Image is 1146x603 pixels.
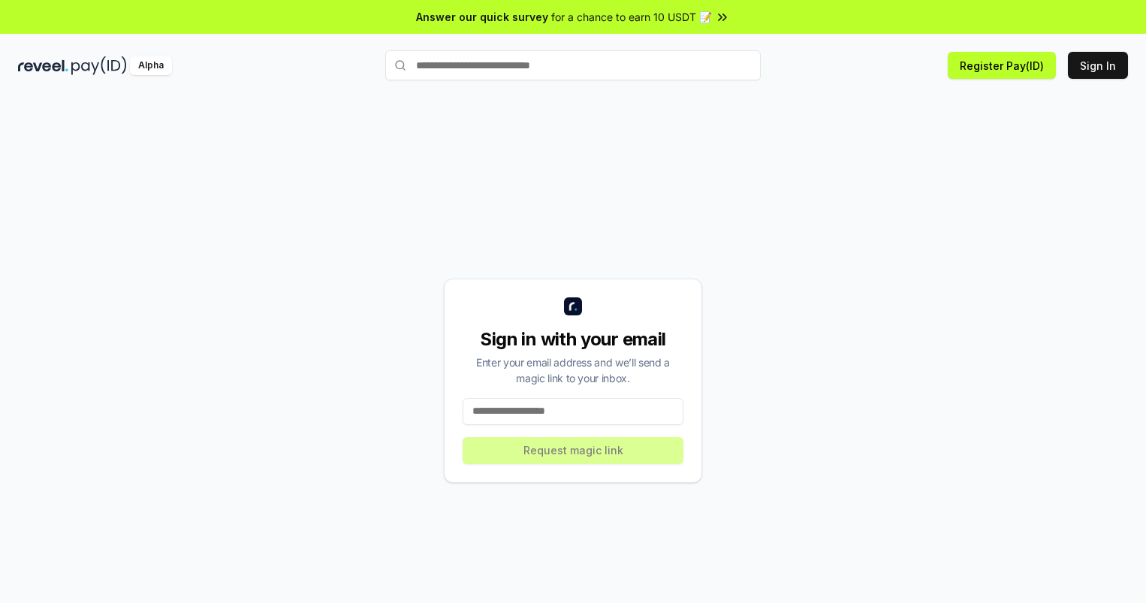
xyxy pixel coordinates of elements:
div: Enter your email address and we’ll send a magic link to your inbox. [463,354,683,386]
div: Sign in with your email [463,327,683,351]
span: for a chance to earn 10 USDT 📝 [551,9,712,25]
img: logo_small [564,297,582,315]
img: pay_id [71,56,127,75]
div: Alpha [130,56,172,75]
button: Sign In [1068,52,1128,79]
img: reveel_dark [18,56,68,75]
span: Answer our quick survey [416,9,548,25]
button: Register Pay(ID) [948,52,1056,79]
